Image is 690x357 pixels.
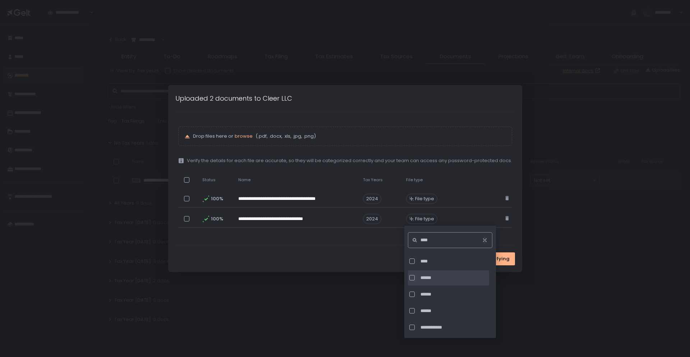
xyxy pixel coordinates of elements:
span: File type [406,177,423,183]
h1: Uploaded 2 documents to Cleer LLC [175,93,292,103]
span: File type [415,196,434,202]
span: Tax Years [363,177,383,183]
span: 2024 [363,194,381,204]
span: Name [238,177,250,183]
span: 100% [211,196,222,202]
span: File type [415,216,434,222]
button: browse [235,133,253,139]
span: Status [202,177,216,183]
span: 2024 [363,214,381,224]
span: 100% [211,216,222,222]
span: (.pdf, .docx, .xls, .jpg, .png) [254,133,316,139]
span: Verify the details for each file are accurate, so they will be categorized correctly and your tea... [187,157,512,164]
p: Drop files here or [193,133,506,139]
